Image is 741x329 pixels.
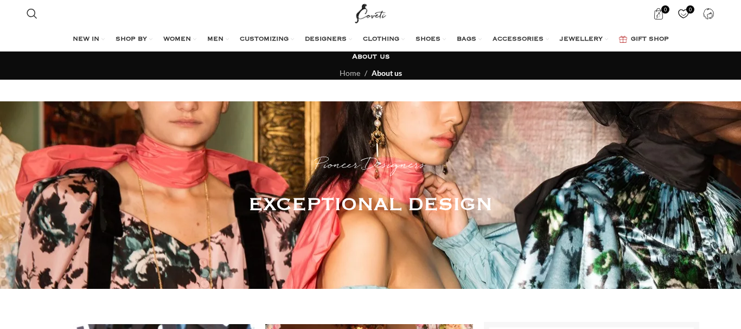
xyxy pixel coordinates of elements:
[560,29,608,50] a: JEWELLERY
[372,68,402,78] span: About us
[560,35,603,44] span: JEWELLERY
[116,35,147,44] span: SHOP BY
[163,29,196,50] a: WOMEN
[248,191,493,218] h4: EXCEPTIONAL DESIGN
[619,36,627,43] img: GiftBag
[493,29,549,50] a: ACCESSORIES
[457,29,482,50] a: BAGS
[673,3,695,24] a: 0
[352,52,389,62] h1: About us
[207,29,229,50] a: MEN
[116,29,152,50] a: SHOP BY
[353,8,389,17] a: Site logo
[619,29,669,50] a: GIFT SHOP
[240,29,294,50] a: CUSTOMIZING
[493,35,544,44] span: ACCESSORIES
[73,35,99,44] span: NEW IN
[673,3,695,24] div: My Wishlist
[305,35,347,44] span: DESIGNERS
[416,35,440,44] span: SHOES
[363,29,405,50] a: CLOTHING
[416,29,446,50] a: SHOES
[305,29,352,50] a: DESIGNERS
[21,29,720,50] div: Main navigation
[240,35,289,44] span: CUSTOMIZING
[686,5,694,14] span: 0
[21,3,43,24] a: Search
[631,35,669,44] span: GIFT SHOP
[163,35,191,44] span: WOMEN
[457,35,476,44] span: BAGS
[207,35,223,44] span: MEN
[316,154,426,176] em: Pioneer Designers
[73,29,105,50] a: NEW IN
[661,5,669,14] span: 0
[363,35,399,44] span: CLOTHING
[340,68,360,78] a: Home
[648,3,670,24] a: 0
